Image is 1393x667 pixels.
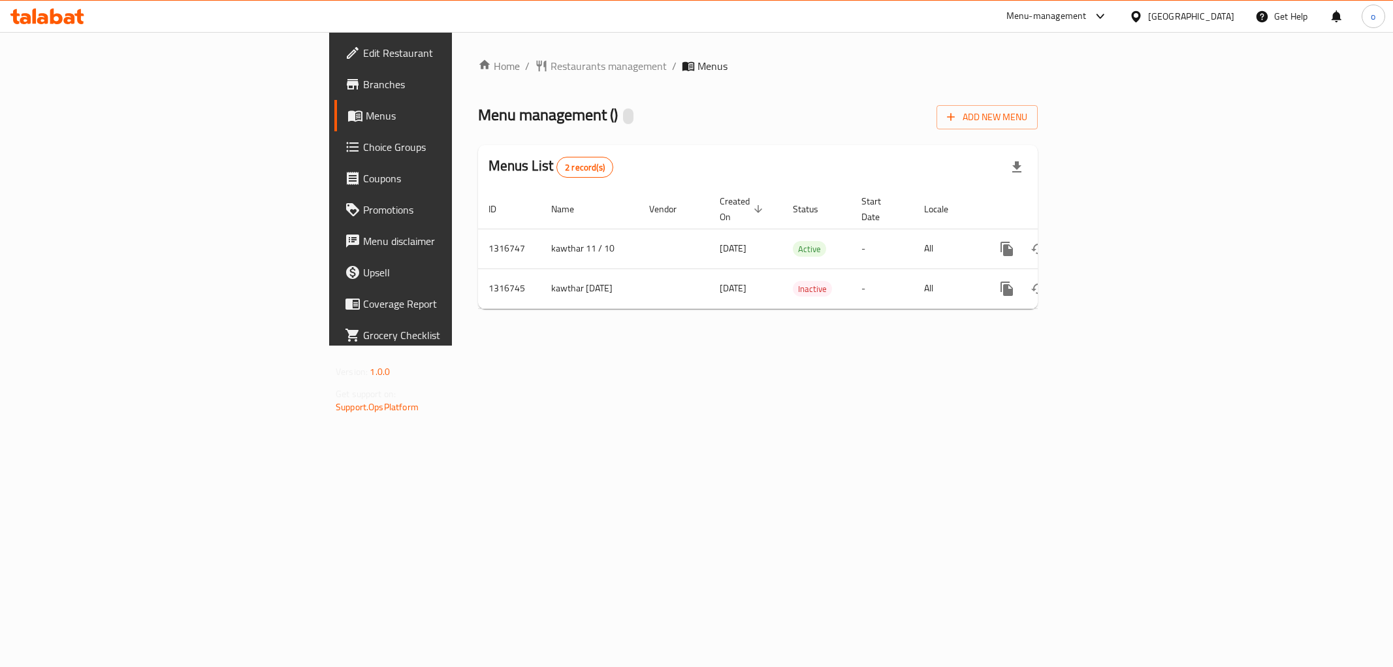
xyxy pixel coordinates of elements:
span: o [1371,9,1375,24]
h2: Menus List [488,156,613,178]
td: - [851,229,914,268]
span: Menus [366,108,551,123]
div: [GEOGRAPHIC_DATA] [1148,9,1234,24]
span: 2 record(s) [557,161,613,174]
span: Edit Restaurant [363,45,551,61]
span: Vendor [649,201,694,217]
a: Choice Groups [334,131,562,163]
span: [DATE] [720,280,746,297]
span: Coverage Report [363,296,551,312]
span: Locale [924,201,965,217]
nav: breadcrumb [478,58,1038,74]
button: more [991,273,1023,304]
a: Upsell [334,257,562,288]
span: Created On [720,193,767,225]
span: Start Date [861,193,898,225]
a: Coupons [334,163,562,194]
a: Promotions [334,194,562,225]
span: Menu disclaimer [363,233,551,249]
span: Add New Menu [947,109,1027,125]
td: All [914,229,981,268]
span: ID [488,201,513,217]
li: / [672,58,677,74]
a: Support.OpsPlatform [336,399,419,415]
span: Menu management ( ) [478,100,618,129]
span: Get support on: [336,385,396,402]
a: Restaurants management [535,58,667,74]
td: - [851,268,914,308]
a: Edit Restaurant [334,37,562,69]
span: Menus [697,58,728,74]
span: Branches [363,76,551,92]
div: Export file [1001,152,1033,183]
span: Restaurants management [551,58,667,74]
a: Grocery Checklist [334,319,562,351]
span: Grocery Checklist [363,327,551,343]
div: Menu-management [1006,8,1087,24]
span: Name [551,201,591,217]
th: Actions [981,189,1127,229]
td: kawthar [DATE] [541,268,639,308]
button: more [991,233,1023,265]
span: Active [793,242,826,257]
a: Menu disclaimer [334,225,562,257]
span: 1.0.0 [370,363,390,380]
span: Inactive [793,282,832,297]
button: Change Status [1023,273,1054,304]
table: enhanced table [478,189,1127,309]
button: Change Status [1023,233,1054,265]
span: Upsell [363,265,551,280]
td: All [914,268,981,308]
span: [DATE] [720,240,746,257]
a: Coverage Report [334,288,562,319]
span: Version: [336,363,368,380]
a: Menus [334,100,562,131]
span: Choice Groups [363,139,551,155]
button: Add New Menu [937,105,1038,129]
div: Total records count [556,157,613,178]
td: kawthar 11 / 10 [541,229,639,268]
span: Coupons [363,171,551,186]
span: Status [793,201,835,217]
span: Promotions [363,202,551,218]
div: Active [793,241,826,257]
a: Branches [334,69,562,100]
